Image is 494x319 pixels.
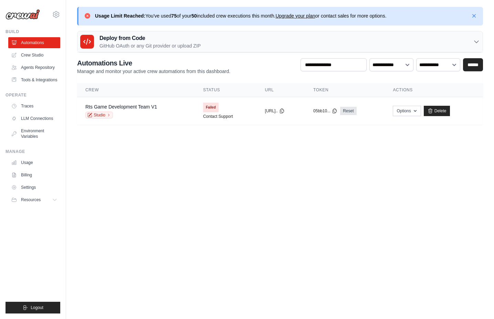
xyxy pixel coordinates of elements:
[6,149,60,154] div: Manage
[191,13,197,19] strong: 50
[257,83,305,97] th: URL
[305,83,385,97] th: Token
[8,125,60,142] a: Environment Variables
[95,13,145,19] strong: Usage Limit Reached:
[203,103,219,112] span: Failed
[340,107,356,115] a: Reset
[85,104,157,110] a: Rts Game Development Team V1
[8,182,60,193] a: Settings
[385,83,483,97] th: Actions
[8,62,60,73] a: Agents Repository
[8,74,60,85] a: Tools & Integrations
[99,42,201,49] p: GitHub OAuth or any Git provider or upload ZIP
[31,305,43,310] span: Logout
[77,83,195,97] th: Crew
[393,106,421,116] button: Options
[95,12,387,19] p: You've used of your included crew executions this month. or contact sales for more options.
[8,157,60,168] a: Usage
[8,113,60,124] a: LLM Connections
[203,114,233,119] a: Contact Support
[313,108,337,114] button: 05bb10...
[99,34,201,42] h3: Deploy from Code
[195,83,257,97] th: Status
[6,9,40,20] img: Logo
[77,68,230,75] p: Manage and monitor your active crew automations from this dashboard.
[21,197,41,203] span: Resources
[85,112,113,119] a: Studio
[6,29,60,34] div: Build
[275,13,315,19] a: Upgrade your plan
[77,58,230,68] h2: Automations Live
[8,194,60,205] button: Resources
[424,106,450,116] a: Delete
[171,13,177,19] strong: 75
[8,169,60,181] a: Billing
[8,50,60,61] a: Crew Studio
[8,101,60,112] a: Traces
[6,92,60,98] div: Operate
[6,302,60,313] button: Logout
[8,37,60,48] a: Automations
